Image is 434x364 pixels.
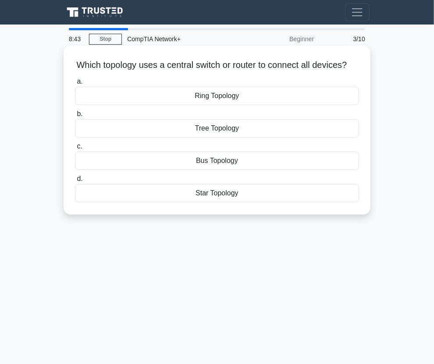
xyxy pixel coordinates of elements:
span: c. [77,142,82,150]
div: Beginner [242,30,319,48]
span: d. [77,175,82,182]
div: Star Topology [75,184,359,202]
button: Toggle navigation [345,4,370,21]
div: Bus Topology [75,152,359,170]
div: CompTIA Network+ [122,30,242,48]
h5: Which topology uses a central switch or router to connect all devices? [74,60,360,71]
div: Ring Topology [75,87,359,105]
div: 8:43 [64,30,89,48]
span: b. [77,110,82,117]
div: Tree Topology [75,119,359,138]
div: 3/10 [319,30,370,48]
a: Stop [89,34,122,45]
span: a. [77,78,82,85]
